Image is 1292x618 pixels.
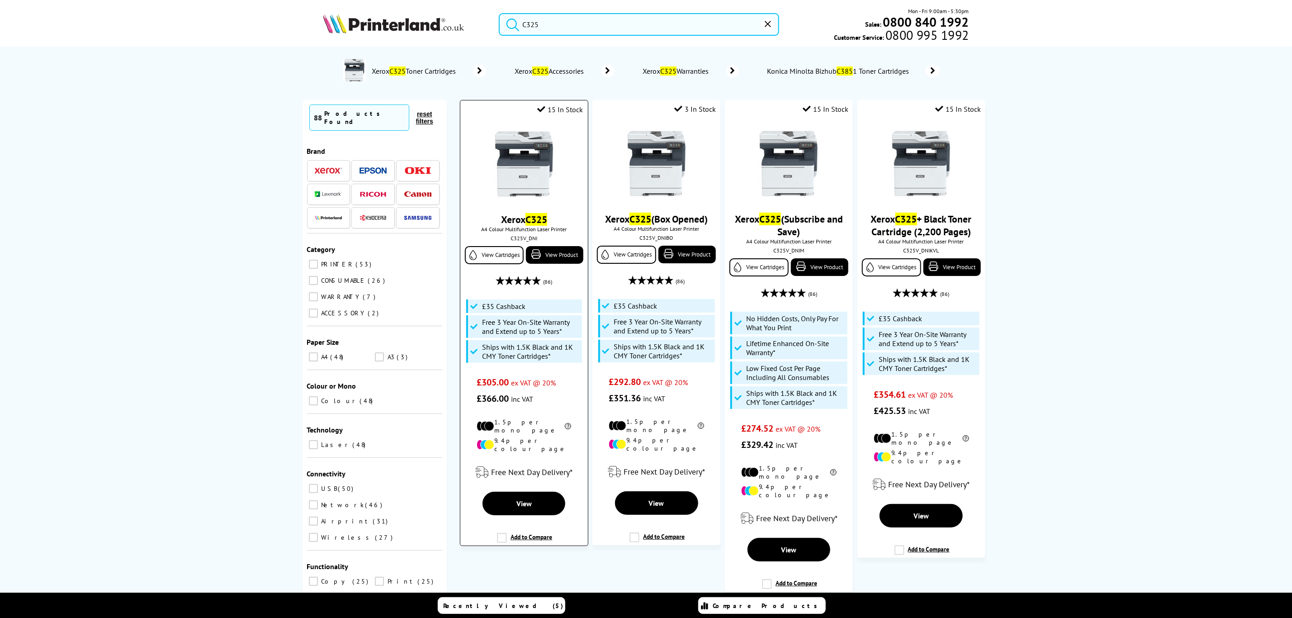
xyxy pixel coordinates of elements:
[477,418,571,434] li: 1.5p per mono page
[879,355,977,373] span: Ships with 1.5K Black and 1K CMY Toner Cartridges*
[319,397,359,405] span: Colour
[729,258,789,276] a: View Cartridges
[373,517,390,525] span: 31
[365,501,385,509] span: 46
[614,301,658,310] span: £35 Cashback
[516,499,532,508] span: View
[889,479,970,490] span: Free Next Day Delivery*
[375,577,384,586] input: Print 25
[735,213,843,238] a: XeroxC325(Subscribe and Save)
[871,213,972,238] a: XeroxC325+ Black Toner Cartridge (2,200 Pages)
[499,13,779,36] input: Search product or b
[319,293,362,301] span: WARRANTY
[360,192,387,197] img: Ricoh
[874,449,969,465] li: 9.4p per colour page
[923,258,981,276] a: View Product
[864,247,979,254] div: C325V_DNIKVL
[444,602,564,610] span: Recently Viewed (5)
[309,309,318,318] input: ACCESSORY 2
[353,441,368,449] span: 48
[360,214,387,221] img: Kyocera
[353,577,371,585] span: 25
[525,213,547,226] mark: C325
[776,424,820,433] span: ex VAT @ 20%
[676,273,685,290] span: (86)
[776,441,798,450] span: inc VAT
[315,167,342,174] img: Xerox
[698,597,826,614] a: Compare Products
[319,533,374,542] span: Wireless
[935,105,981,114] div: 15 In Stock
[879,314,922,323] span: £35 Cashback
[660,67,677,76] mark: C325
[309,577,318,586] input: Copy 25
[909,7,969,15] span: Mon - Fri 9:00am - 5:30pm
[482,342,580,361] span: Ships with 1.5K Black and 1K CMY Toner Cartridges*
[375,352,384,361] input: A3 3
[309,292,318,301] input: WARRANTY 7
[866,20,882,29] span: Sales:
[605,213,708,225] a: XeroxC325(Box Opened)
[766,65,940,77] a: Konica Minolta BizhubC3851 Toner Cartridges
[417,577,435,585] span: 25
[862,472,981,497] div: modal_delivery
[331,353,346,361] span: 48
[908,390,953,399] span: ex VAT @ 20%
[465,226,583,233] span: A4 Colour Multifunction Laser Printer
[874,430,969,447] li: 1.5p per mono page
[389,67,406,76] mark: C325
[748,538,831,561] a: View
[615,491,698,515] a: View
[674,105,716,114] div: 3 In Stock
[641,65,739,77] a: XeroxC325Warranties
[894,545,950,562] label: Add to Compare
[409,110,440,125] button: reset filters
[713,602,823,610] span: Compare Products
[309,396,318,405] input: Colour 48
[643,378,688,387] span: ex VAT @ 20%
[465,246,524,264] a: View Cartridges
[874,389,906,400] span: £354.61
[791,258,848,276] a: View Product
[490,130,558,198] img: xerox-c325-front-small.jpg
[882,18,969,26] a: 0800 840 1992
[465,460,583,485] div: modal_delivery
[319,353,330,361] span: A4
[325,109,404,126] div: Products Found
[883,14,969,30] b: 0800 840 1992
[319,276,367,285] span: CONSUMABLE
[879,330,977,348] span: Free 3 Year On-Site Warranty and Extend up to 5 Years*
[491,467,573,477] span: Free Next Day Delivery*
[338,485,356,493] span: 50
[404,216,431,220] img: Samsung
[360,397,375,405] span: 48
[803,105,848,114] div: 15 In Stock
[781,545,796,554] span: View
[741,483,837,499] li: 9.4p per colour page
[526,246,583,264] a: View Product
[307,562,349,571] span: Functionality
[641,67,713,76] span: Xerox Warranties
[319,517,372,525] span: Airprint
[609,376,641,388] span: £292.80
[309,440,318,449] input: Laser 48
[862,258,921,276] a: View Cartridges
[482,318,580,336] span: Free 3 Year On-Site Warranty and Extend up to 5 Years*
[629,532,685,550] label: Add to Compare
[482,302,525,311] span: £35 Cashback
[477,376,509,388] span: £305.00
[368,309,381,317] span: 2
[309,352,318,361] input: A4 48
[746,389,845,407] span: Ships with 1.5K Black and 1K CMY Toner Cartridges*
[467,235,581,242] div: C325V_DNI
[880,504,963,528] a: View
[385,577,416,585] span: Print
[908,407,930,416] span: inc VAT
[319,260,355,268] span: PRINTER
[307,425,343,434] span: Technology
[314,113,322,122] span: 88
[363,293,378,301] span: 7
[370,59,486,83] a: XeroxC325Toner Cartridges
[609,436,704,452] li: 9.4p per colour page
[884,31,969,39] span: 0800 995 1992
